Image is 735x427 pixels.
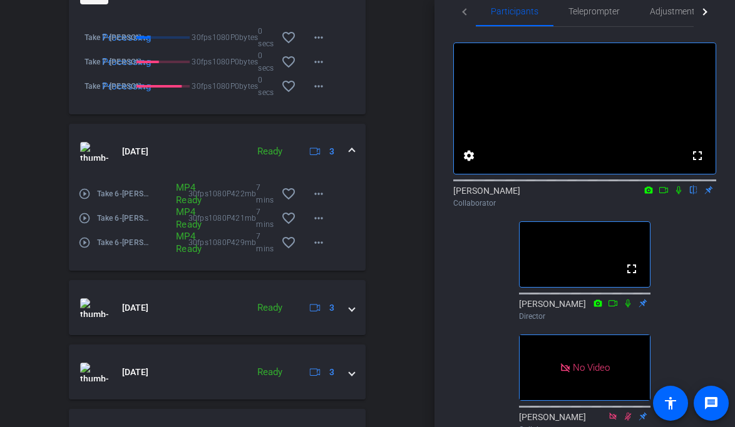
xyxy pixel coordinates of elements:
[453,198,716,209] div: Collaborator
[212,56,235,68] span: 1080P
[258,74,274,99] span: 0 secs
[80,363,108,381] img: thumb-nail
[212,80,235,93] span: 1080P
[281,235,296,250] mat-icon: favorite_border
[281,30,296,45] mat-icon: favorite_border
[78,212,91,224] mat-icon: play_circle_outline
[704,396,719,411] mat-icon: message
[281,186,296,201] mat-icon: favorite_border
[122,366,148,379] span: [DATE]
[188,212,208,224] span: 30fps
[453,184,716,209] div: [PERSON_NAME]
[122,301,148,314] span: [DATE]
[519,298,650,322] div: [PERSON_NAME]
[78,236,91,249] mat-icon: play_circle_outline
[281,79,296,94] mat-icon: favorite_border
[231,236,256,249] span: 429mb
[85,31,150,44] span: Take 7-[PERSON_NAME] Kuhn1-2025-10-15-14-22-59-384-1
[85,56,150,68] span: Take 7-[PERSON_NAME]-2025-10-15-14-22-59-384-2
[97,236,150,249] span: Take 6-[PERSON_NAME]-2025-10-15-14-14-47-626-0
[235,31,259,44] span: 0bytes
[650,7,699,16] span: Adjustments
[188,188,208,200] span: 30fps
[491,7,538,16] span: Participants
[208,236,231,249] span: 1080P
[258,25,274,50] span: 0 secs
[329,145,334,158] span: 3
[311,30,326,45] mat-icon: more_horiz
[461,148,476,163] mat-icon: settings
[235,56,259,68] span: 0bytes
[251,301,289,315] div: Ready
[311,79,326,94] mat-icon: more_horiz
[69,23,366,114] div: thumb-nail[DATE]Processing3
[188,236,208,249] span: 30fps
[311,186,326,201] mat-icon: more_horiz
[686,184,701,195] mat-icon: flip
[97,188,150,200] span: Take 6-[PERSON_NAME]-2025-10-15-14-14-47-626-2
[69,124,366,179] mat-expansion-panel-header: thumb-nail[DATE]Ready3
[519,311,650,322] div: Director
[251,365,289,379] div: Ready
[311,54,326,69] mat-icon: more_horiz
[256,181,274,206] span: 7 mins
[69,179,366,271] div: thumb-nail[DATE]Ready3
[69,280,366,335] mat-expansion-panel-header: thumb-nail[DATE]Ready3
[568,7,620,16] span: Teleprompter
[663,396,678,411] mat-icon: accessibility
[78,188,91,200] mat-icon: play_circle_outline
[231,188,256,200] span: 422mb
[208,212,231,224] span: 1080P
[256,230,274,255] span: 7 mins
[80,142,108,161] img: thumb-nail
[311,235,326,250] mat-icon: more_horiz
[192,31,212,44] span: 30fps
[281,54,296,69] mat-icon: favorite_border
[80,298,108,317] img: thumb-nail
[329,301,334,314] span: 3
[624,261,639,276] mat-icon: fullscreen
[170,181,186,206] div: MP4 Ready
[212,31,235,44] span: 1080P
[97,212,150,224] span: Take 6-[PERSON_NAME] Kuhn1-2025-10-15-14-14-47-626-1
[258,49,274,74] span: 0 secs
[329,366,334,379] span: 3
[256,206,274,231] span: 7 mins
[311,211,326,226] mat-icon: more_horiz
[192,56,212,68] span: 30fps
[170,230,186,255] div: MP4 Ready
[170,206,186,231] div: MP4 Ready
[235,80,259,93] span: 0bytes
[122,145,148,158] span: [DATE]
[208,188,231,200] span: 1080P
[192,80,212,93] span: 30fps
[69,344,366,399] mat-expansion-panel-header: thumb-nail[DATE]Ready3
[573,361,610,373] span: No Video
[85,80,150,93] span: Take 7-[PERSON_NAME]-2025-10-15-14-22-59-384-0
[251,144,289,159] div: Ready
[281,211,296,226] mat-icon: favorite_border
[690,148,705,163] mat-icon: fullscreen
[231,212,256,224] span: 421mb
